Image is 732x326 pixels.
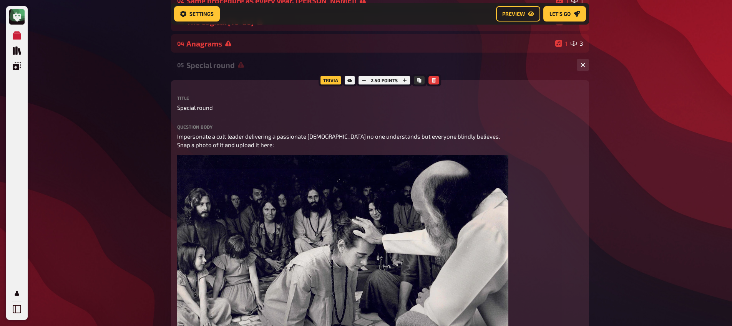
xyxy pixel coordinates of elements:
[543,6,586,22] a: Let's go
[177,40,183,47] div: 04
[186,61,571,70] div: Special round
[555,40,568,47] div: 1
[549,11,571,17] span: Let's go
[502,11,525,17] span: Preview
[9,28,25,43] a: My Quizzes
[9,58,25,74] a: Overlays
[174,6,220,22] a: Settings
[357,74,412,86] div: 2.50 points
[177,124,583,129] label: Question body
[319,74,343,86] div: Trivia
[177,133,502,149] span: Impersonate a cult leader delivering a passionate [DEMOGRAPHIC_DATA] no one understands but every...
[496,6,540,22] a: Preview
[571,40,583,47] div: 3
[9,43,25,58] a: Quiz Library
[186,39,552,48] div: Anagrams
[9,286,25,301] a: My Account
[177,96,583,100] label: Title
[177,61,183,68] div: 05
[177,103,213,112] span: Special round
[189,11,214,17] span: Settings
[414,76,425,84] button: Copy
